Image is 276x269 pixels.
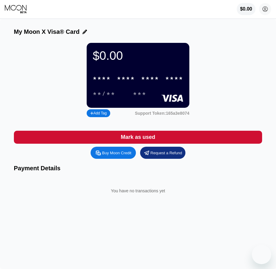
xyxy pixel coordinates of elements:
[14,165,262,172] div: Payment Details
[252,245,271,264] iframe: Button to launch messaging window
[240,6,252,12] div: $0.00
[135,111,189,116] div: Support Token: 165a3e8074
[140,147,185,159] div: Request a Refund
[135,111,189,116] div: Support Token:165a3e8074
[102,150,131,155] div: Buy Moon Credit
[14,28,80,35] div: My Moon X Visa® Card
[19,182,258,199] div: You have no transactions yet
[93,49,183,62] div: $0.00
[87,109,110,117] div: Add Tag
[150,150,182,155] div: Request a Refund
[121,134,155,141] div: Mark as used
[237,3,255,15] div: $0.00
[90,111,107,115] div: Add Tag
[91,147,136,159] div: Buy Moon Credit
[14,131,262,144] div: Mark as used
